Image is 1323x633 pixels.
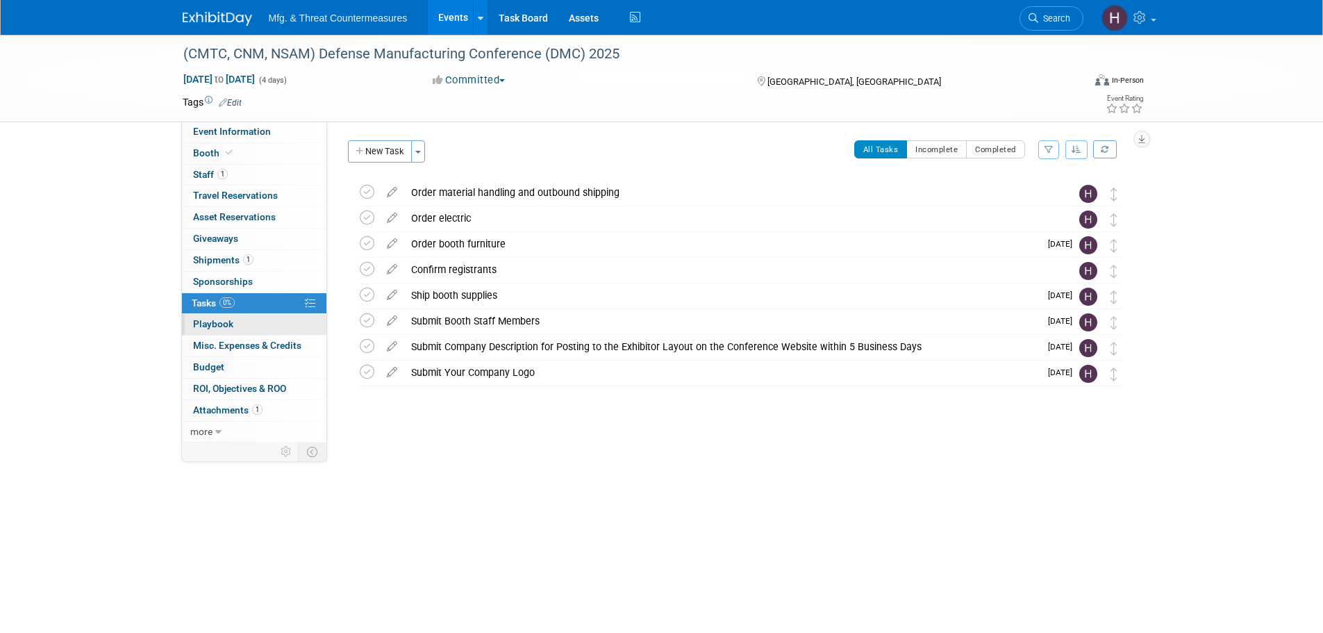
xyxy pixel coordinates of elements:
td: Personalize Event Tab Strip [274,443,299,461]
a: ROI, Objectives & ROO [182,379,326,400]
img: Hillary Hawkins [1079,365,1097,383]
a: edit [380,366,404,379]
i: Booth reservation complete [226,149,233,156]
a: Asset Reservations [182,207,326,228]
img: Hillary Hawkins [1079,211,1097,229]
span: more [190,426,213,437]
a: edit [380,289,404,302]
button: Completed [966,140,1025,158]
a: Giveaways [182,229,326,249]
div: Order electric [404,206,1051,230]
span: Playbook [193,318,233,329]
span: [GEOGRAPHIC_DATA], [GEOGRAPHIC_DATA] [767,76,941,87]
a: Staff1 [182,165,326,186]
i: Move task [1110,213,1117,227]
a: Edit [219,98,242,108]
span: Misc. Expenses & Credits [193,340,301,351]
span: 1 [252,404,263,415]
a: Playbook [182,314,326,335]
span: [DATE] [1048,290,1079,300]
a: Sponsorships [182,272,326,293]
a: Budget [182,357,326,378]
div: Submit Booth Staff Members [404,309,1040,333]
img: Hillary Hawkins [1079,288,1097,306]
a: edit [380,238,404,250]
img: Hillary Hawkins [1079,339,1097,357]
span: [DATE] [1048,342,1079,352]
span: Staff [193,169,228,180]
td: Tags [183,95,242,109]
a: more [182,422,326,443]
button: Committed [428,73,510,88]
div: Ship booth supplies [404,283,1040,307]
div: Confirm registrants [404,258,1051,281]
a: Shipments1 [182,250,326,271]
i: Move task [1110,316,1117,329]
img: ExhibitDay [183,12,252,26]
a: edit [380,315,404,327]
i: Move task [1110,265,1117,278]
span: Tasks [192,297,235,309]
a: edit [380,263,404,276]
span: Giveaways [193,233,238,244]
span: to [213,74,226,85]
a: Attachments1 [182,400,326,421]
span: [DATE] [1048,368,1079,377]
span: [DATE] [1048,316,1079,326]
div: Order booth furniture [404,232,1040,256]
div: Submit Your Company Logo [404,361,1040,384]
button: All Tasks [854,140,908,158]
span: Attachments [193,404,263,416]
a: Misc. Expenses & Credits [182,336,326,356]
button: Incomplete [906,140,967,158]
i: Move task [1110,239,1117,252]
span: ROI, Objectives & ROO [193,383,286,394]
span: (4 days) [258,76,287,85]
td: Toggle Event Tabs [298,443,326,461]
span: 1 [217,169,228,179]
a: Tasks0% [182,293,326,314]
a: Event Information [182,122,326,142]
span: Mfg. & Threat Countermeasures [269,13,408,24]
i: Move task [1110,290,1117,304]
img: Hillary Hawkins [1079,313,1097,331]
a: Search [1020,6,1083,31]
i: Move task [1110,342,1117,355]
span: Travel Reservations [193,190,278,201]
a: Travel Reservations [182,186,326,206]
button: New Task [348,140,412,163]
span: 0% [219,297,235,308]
div: Order material handling and outbound shipping [404,181,1051,204]
span: Asset Reservations [193,211,276,222]
a: edit [380,340,404,353]
span: Booth [193,147,235,158]
span: Event Information [193,126,271,137]
img: Hillary Hawkins [1079,236,1097,254]
i: Move task [1110,188,1117,201]
a: Booth [182,143,326,164]
span: Shipments [193,254,253,265]
img: Format-Inperson.png [1095,74,1109,85]
span: [DATE] [1048,239,1079,249]
span: 1 [243,254,253,265]
span: Budget [193,361,224,372]
a: Refresh [1093,140,1117,158]
span: Sponsorships [193,276,253,287]
div: Event Rating [1106,95,1143,102]
span: [DATE] [DATE] [183,73,256,85]
i: Move task [1110,368,1117,381]
span: Search [1038,13,1070,24]
div: In-Person [1111,75,1144,85]
img: Hillary Hawkins [1079,185,1097,203]
div: Event Format [1001,72,1145,93]
a: edit [380,186,404,199]
img: Hillary Hawkins [1101,5,1128,31]
a: edit [380,212,404,224]
img: Hillary Hawkins [1079,262,1097,280]
div: (CMTC, CNM, NSAM) Defense Manufacturing Conference (DMC) 2025 [178,42,1063,67]
div: Submit Company Description for Posting to the Exhibitor Layout on the Conference Website within 5... [404,335,1040,359]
